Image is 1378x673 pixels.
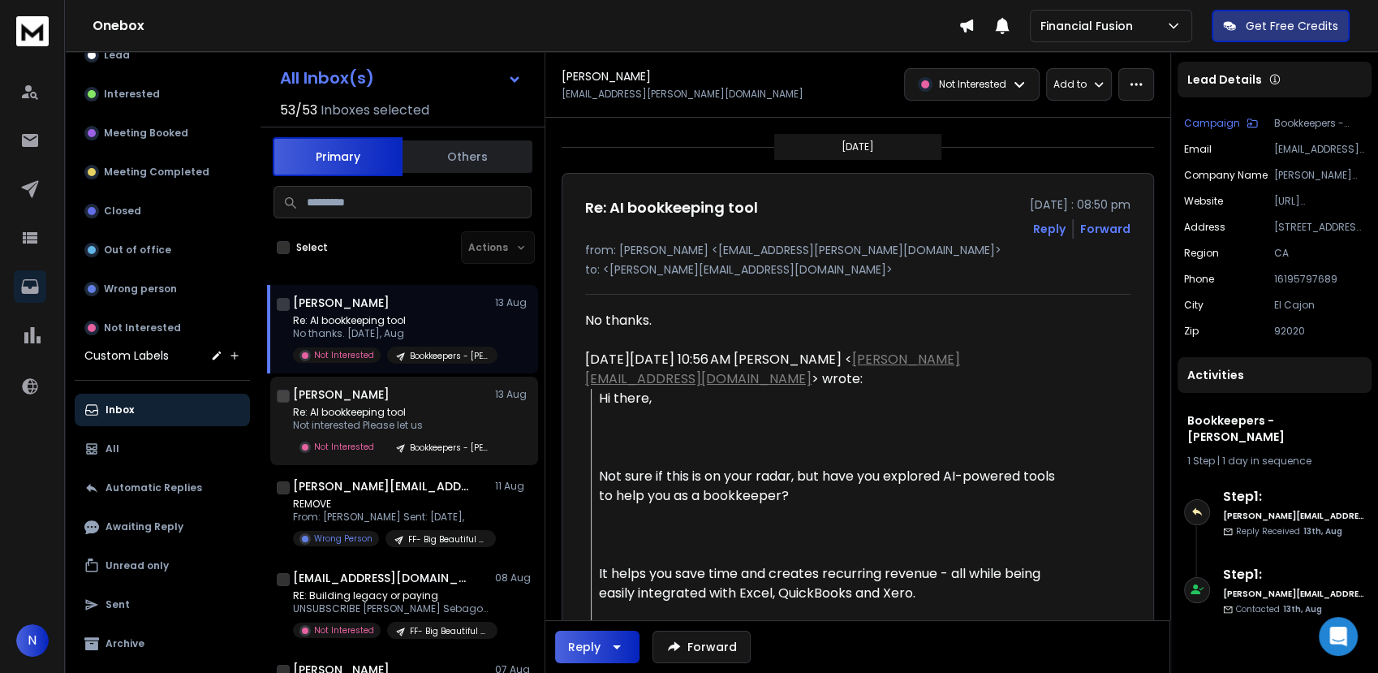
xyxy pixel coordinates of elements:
[314,624,374,636] p: Not Interested
[267,62,535,94] button: All Inbox(s)
[1274,273,1365,286] p: 16195797689
[75,156,250,188] button: Meeting Completed
[106,442,119,455] p: All
[1223,510,1365,522] h6: [PERSON_NAME][EMAIL_ADDRESS][DOMAIN_NAME]
[1274,221,1365,234] p: [STREET_ADDRESS][PERSON_NAME]
[106,598,130,611] p: Sent
[106,559,169,572] p: Unread only
[1184,299,1204,312] p: city
[75,433,250,465] button: All
[1184,325,1199,338] p: zip
[293,327,488,340] p: No thanks. [DATE], Aug
[75,472,250,504] button: Automatic Replies
[293,478,472,494] h1: [PERSON_NAME][EMAIL_ADDRESS][DOMAIN_NAME]
[495,296,532,309] p: 13 Aug
[1274,169,1365,182] p: [PERSON_NAME] Bureau Tax Services
[1184,221,1225,234] p: address
[1222,454,1311,468] span: 1 day in sequence
[104,49,130,62] p: Lead
[1187,412,1362,445] h1: Bookkeepers - [PERSON_NAME]
[75,273,250,305] button: Wrong person
[75,78,250,110] button: Interested
[84,347,169,364] h3: Custom Labels
[16,16,49,46] img: logo
[410,625,488,637] p: FF- Big Beautiful Bill
[1187,455,1362,468] div: |
[104,321,181,334] p: Not Interested
[555,631,639,663] button: Reply
[280,70,374,86] h1: All Inbox(s)
[1184,273,1214,286] p: Phone
[1184,117,1258,130] button: Campaign
[1303,525,1342,537] span: 13th, Aug
[585,242,1130,258] p: from: [PERSON_NAME] <[EMAIL_ADDRESS][PERSON_NAME][DOMAIN_NAME]>
[273,137,403,176] button: Primary
[1184,247,1219,260] p: region
[1274,117,1365,130] p: Bookkeepers - [PERSON_NAME]
[1319,617,1358,656] div: Open Intercom Messenger
[106,637,144,650] p: Archive
[75,589,250,621] button: Sent
[1274,143,1365,156] p: [EMAIL_ADDRESS][PERSON_NAME][DOMAIN_NAME]
[495,480,532,493] p: 11 Aug
[585,311,1059,330] div: No thanks.
[314,441,374,453] p: Not Interested
[939,78,1006,91] p: Not Interested
[104,283,177,296] p: Wrong person
[410,350,488,362] p: Bookkeepers - [PERSON_NAME]
[1274,247,1365,260] p: CA
[75,511,250,543] button: Awaiting Reply
[75,39,250,71] button: Lead
[652,631,751,663] button: Forward
[1184,117,1240,130] p: Campaign
[1030,196,1130,213] p: [DATE] : 08:50 pm
[293,602,488,615] p: UNSUBSCRIBE [PERSON_NAME] Sebago Brewing
[842,140,874,153] p: [DATE]
[1274,299,1365,312] p: El Cajon
[562,68,651,84] h1: [PERSON_NAME]
[293,589,488,602] p: RE: Building legacy or paying
[104,166,209,179] p: Meeting Completed
[1246,18,1338,34] p: Get Free Credits
[562,88,803,101] p: [EMAIL_ADDRESS][PERSON_NAME][DOMAIN_NAME]
[16,624,49,657] button: N
[280,101,317,120] span: 53 / 53
[75,394,250,426] button: Inbox
[410,442,488,454] p: Bookkeepers - [PERSON_NAME]
[75,117,250,149] button: Meeting Booked
[585,196,758,219] h1: Re: AI bookkeeping tool
[293,511,488,524] p: From: [PERSON_NAME] Sent: [DATE],
[1184,195,1223,208] p: website
[104,88,160,101] p: Interested
[106,403,134,416] p: Inbox
[408,533,486,546] p: FF- Big Beautiful Bill
[403,139,532,175] button: Others
[104,244,171,257] p: Out of office
[314,349,374,361] p: Not Interested
[75,312,250,344] button: Not Interested
[1184,143,1212,156] p: Email
[93,16,958,36] h1: Onebox
[1223,588,1365,600] h6: [PERSON_NAME][EMAIL_ADDRESS][DOMAIN_NAME]
[293,406,488,419] p: Re: AI bookkeeping tool
[1040,18,1139,34] p: Financial Fusion
[104,127,188,140] p: Meeting Booked
[75,195,250,227] button: Closed
[1033,221,1066,237] button: Reply
[106,520,183,533] p: Awaiting Reply
[1053,78,1087,91] p: Add to
[1187,71,1262,88] p: Lead Details
[75,550,250,582] button: Unread only
[293,419,488,432] p: Not interested Please let us
[1223,487,1365,507] h6: Step 1 :
[1236,525,1342,537] p: Reply Received
[1274,325,1365,338] p: 92020
[75,234,250,266] button: Out of office
[585,350,1059,389] div: [DATE][DATE] 10:56 AM [PERSON_NAME] < > wrote:
[293,498,488,511] p: REMOVE
[585,350,960,388] a: [PERSON_NAME][EMAIL_ADDRESS][DOMAIN_NAME]
[1274,195,1365,208] p: [URL][DOMAIN_NAME]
